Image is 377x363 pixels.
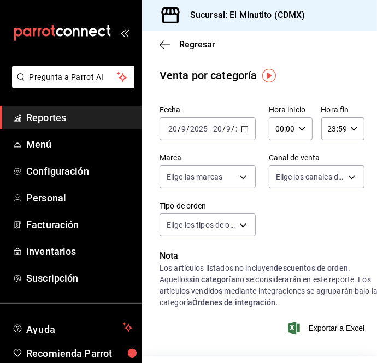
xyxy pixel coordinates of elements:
[192,298,278,307] strong: Órdenes de integración.
[26,244,133,259] span: Inventarios
[181,124,186,133] input: --
[179,39,215,50] span: Regresar
[30,72,117,83] span: Pregunta a Parrot AI
[209,124,211,133] span: -
[321,106,365,114] label: Hora fin
[222,124,226,133] span: /
[26,164,133,178] span: Configuración
[178,124,181,133] span: /
[160,106,256,114] label: Fecha
[190,124,208,133] input: ----
[181,9,305,22] h3: Sucursal: El Minutito (CDMX)
[186,124,190,133] span: /
[12,66,134,88] button: Pregunta a Parrot AI
[160,67,257,84] div: Venta por categoría
[26,271,133,285] span: Suscripción
[26,137,133,152] span: Menú
[160,154,256,162] label: Marca
[26,321,119,334] span: Ayuda
[160,39,215,50] button: Regresar
[276,171,345,182] span: Elige los canales de venta
[290,322,365,335] button: Exportar a Excel
[26,217,133,232] span: Facturación
[189,275,235,284] strong: sin categoría
[160,203,256,210] label: Tipo de orden
[235,124,254,133] input: ----
[168,124,178,133] input: --
[167,219,235,230] span: Elige los tipos de orden
[213,124,222,133] input: --
[274,264,348,272] strong: descuentos de orden
[26,191,133,205] span: Personal
[226,124,232,133] input: --
[262,69,276,82] img: Tooltip marker
[232,124,235,133] span: /
[26,110,133,125] span: Reportes
[120,28,129,37] button: open_drawer_menu
[167,171,222,182] span: Elige las marcas
[269,154,365,162] label: Canal de venta
[8,79,134,91] a: Pregunta a Parrot AI
[269,106,313,114] label: Hora inicio
[26,346,133,361] span: Recomienda Parrot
